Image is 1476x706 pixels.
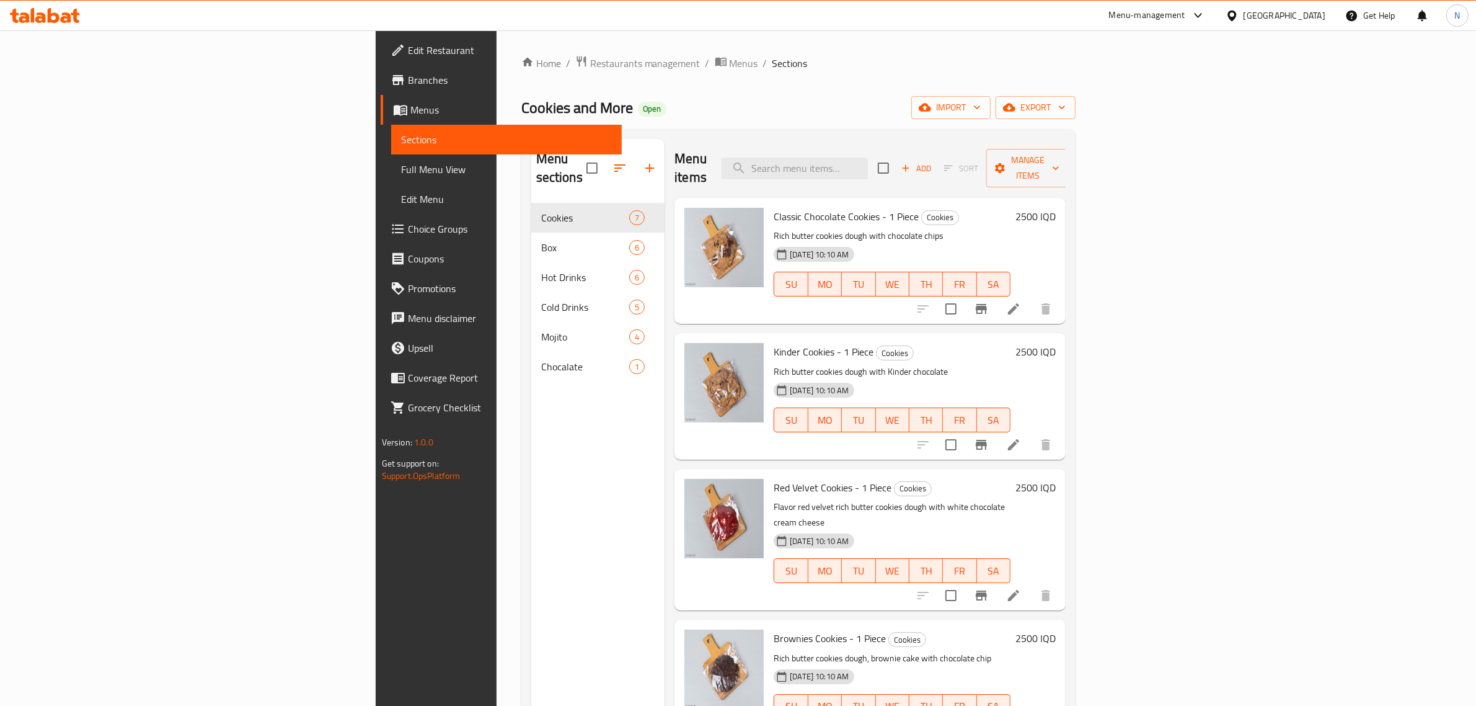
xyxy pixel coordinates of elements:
span: Manage items [996,153,1059,184]
button: export [996,96,1076,119]
span: Edit Menu [401,192,612,207]
span: Branches [408,73,612,87]
span: TH [914,275,938,293]
div: [GEOGRAPHIC_DATA] [1244,9,1325,22]
h6: 2500 IQD [1015,343,1056,360]
span: Sections [772,56,808,71]
span: MO [813,275,837,293]
button: MO [808,408,842,432]
span: 4 [630,331,644,343]
button: Branch-specific-item [966,294,996,324]
span: Hot Drinks [541,270,630,285]
span: Coverage Report [408,370,612,385]
span: Select all sections [579,155,605,181]
span: 1.0.0 [414,434,433,450]
img: Red Velvet Cookies - 1 Piece [684,479,764,558]
button: FR [943,272,976,297]
span: Get support on: [382,455,439,471]
span: Red Velvet Cookies - 1 Piece [774,478,891,497]
a: Edit Menu [391,184,622,214]
span: Cookies [895,481,931,496]
a: Promotions [381,274,622,303]
button: TH [909,558,943,583]
h6: 2500 IQD [1015,479,1056,496]
div: items [629,300,645,315]
span: TH [914,562,938,580]
span: 5 [630,302,644,313]
span: FR [948,275,971,293]
button: TU [842,272,875,297]
span: FR [948,562,971,580]
span: MO [813,562,837,580]
span: SA [982,275,1005,293]
a: Menus [381,95,622,125]
span: Select section first [936,159,986,178]
button: SA [977,272,1010,297]
a: Menu disclaimer [381,303,622,333]
span: FR [948,411,971,429]
span: TU [847,562,870,580]
div: Box [541,240,630,255]
span: Cold Drinks [541,300,630,315]
div: Mojito4 [531,322,665,352]
span: TU [847,411,870,429]
span: Classic Chocolate Cookies - 1 Piece [774,207,919,226]
button: MO [808,272,842,297]
button: WE [876,272,909,297]
button: delete [1031,294,1061,324]
span: Mojito [541,329,630,344]
a: Support.OpsPlatform [382,468,461,484]
h6: 2500 IQD [1015,630,1056,647]
a: Coverage Report [381,363,622,393]
img: Kinder Cookies - 1 Piece [684,343,764,422]
button: SA [977,408,1010,432]
a: Edit Restaurant [381,35,622,65]
a: Menus [715,55,758,71]
button: SU [774,558,808,583]
span: SA [982,562,1005,580]
li: / [705,56,710,71]
a: Edit menu item [1006,302,1021,316]
span: WE [881,411,904,429]
span: Choice Groups [408,221,612,236]
span: Sort sections [605,153,635,183]
button: Add section [635,153,665,183]
span: Cookies [877,346,913,360]
p: Rich butter cookies dough with Kinder chocolate [774,364,1010,380]
div: items [629,270,645,285]
span: Promotions [408,281,612,296]
span: Select section [870,155,896,181]
button: Add [896,159,936,178]
span: 6 [630,272,644,284]
span: Add item [896,159,936,178]
div: items [629,359,645,374]
button: delete [1031,581,1061,610]
span: Select to update [938,296,964,322]
a: Edit menu item [1006,588,1021,603]
span: Brownies Cookies - 1 Piece [774,629,886,648]
span: 1 [630,361,644,373]
nav: breadcrumb [521,55,1076,71]
button: import [911,96,991,119]
nav: Menu sections [531,198,665,387]
button: delete [1031,430,1061,460]
h2: Menu items [674,150,707,187]
span: [DATE] 10:10 AM [785,385,854,396]
p: Rich butter cookies dough with chocolate chips [774,228,1010,244]
a: Choice Groups [381,214,622,244]
span: Coupons [408,251,612,266]
div: Cookies [876,346,914,360]
button: SU [774,408,808,432]
span: Select to update [938,583,964,609]
div: Hot Drinks6 [531,262,665,292]
button: SA [977,558,1010,583]
li: / [763,56,767,71]
span: Chocalate [541,359,630,374]
span: [DATE] 10:10 AM [785,249,854,261]
span: Version: [382,434,412,450]
span: Kinder Cookies - 1 Piece [774,342,873,361]
a: Grocery Checklist [381,393,622,422]
div: Box6 [531,233,665,262]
